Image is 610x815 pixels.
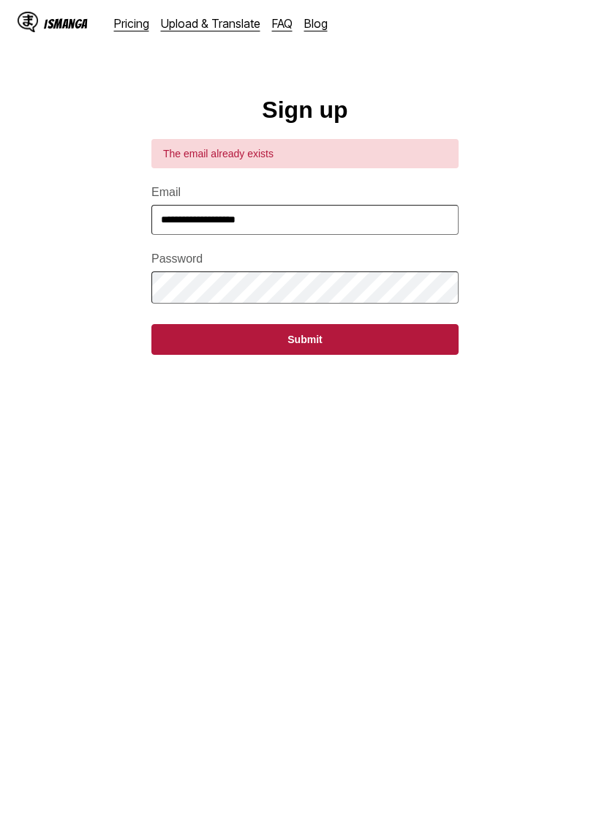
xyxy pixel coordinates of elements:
button: Submit [151,324,459,355]
label: Email [151,186,459,199]
a: IsManga LogoIsManga [18,12,114,35]
div: The email already exists [151,139,459,168]
h1: Sign up [262,97,347,124]
a: Upload & Translate [161,16,260,31]
a: Blog [304,16,328,31]
a: FAQ [272,16,293,31]
a: Pricing [114,16,149,31]
label: Password [151,252,459,266]
img: IsManga Logo [18,12,38,32]
div: IsManga [44,17,88,31]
